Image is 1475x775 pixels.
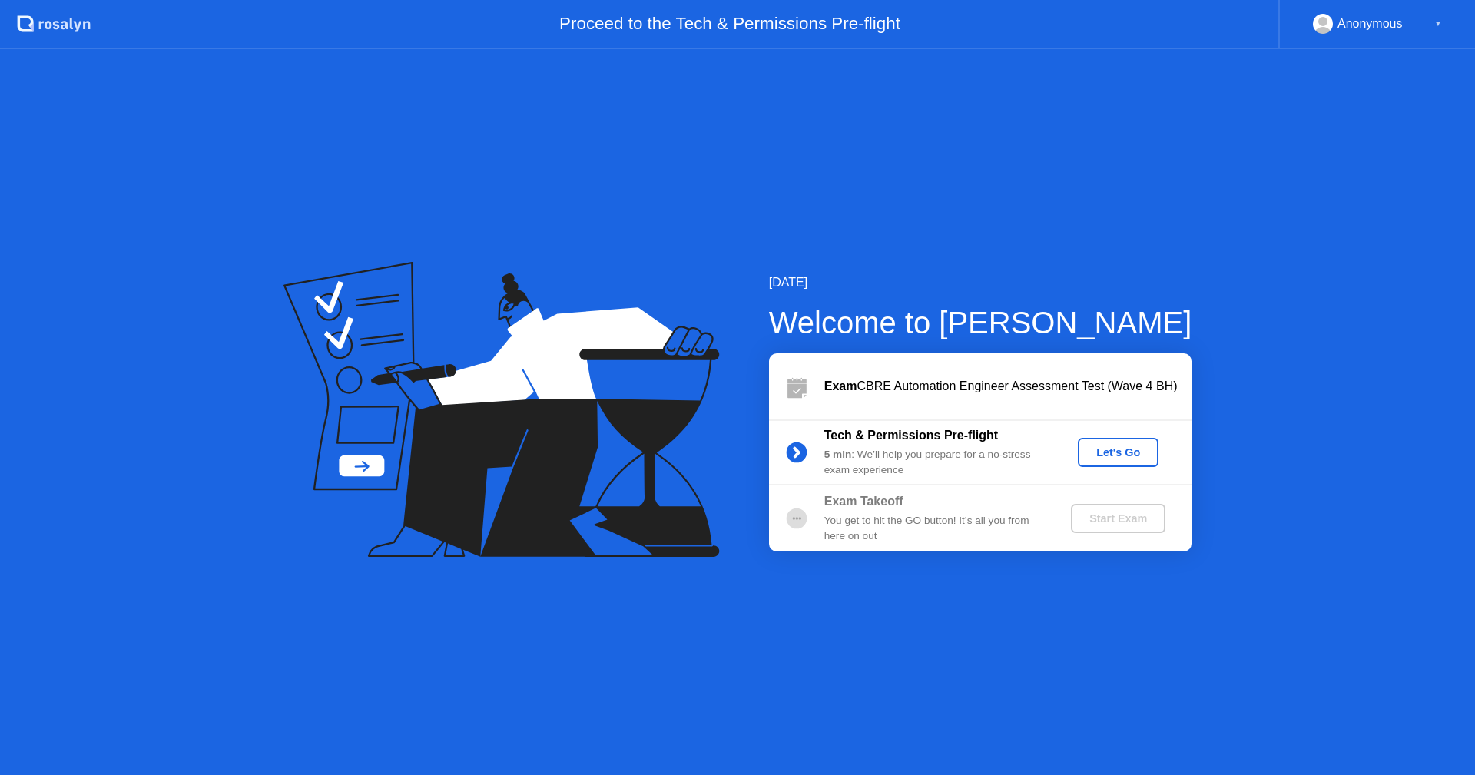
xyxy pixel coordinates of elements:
b: Exam Takeoff [824,495,903,508]
div: Welcome to [PERSON_NAME] [769,300,1192,346]
button: Start Exam [1071,504,1165,533]
div: Anonymous [1337,14,1403,34]
button: Let's Go [1078,438,1158,467]
div: Let's Go [1084,446,1152,459]
div: You get to hit the GO button! It’s all you from here on out [824,513,1046,545]
div: : We’ll help you prepare for a no-stress exam experience [824,447,1046,479]
div: CBRE Automation Engineer Assessment Test (Wave 4 BH) [824,377,1192,396]
div: [DATE] [769,273,1192,292]
b: 5 min [824,449,852,460]
div: ▼ [1434,14,1442,34]
b: Exam [824,379,857,392]
div: Start Exam [1077,512,1159,525]
b: Tech & Permissions Pre-flight [824,429,998,442]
